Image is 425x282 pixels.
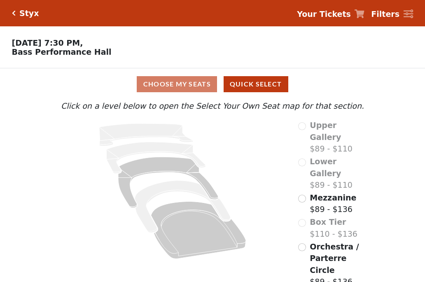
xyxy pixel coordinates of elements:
span: Orchestra / Parterre Circle [310,242,359,275]
span: Box Tier [310,217,346,226]
span: Mezzanine [310,193,356,202]
label: $110 - $136 [310,216,357,240]
p: Click on a level below to open the Select Your Own Seat map for that section. [59,100,366,112]
span: Lower Gallery [310,157,341,178]
path: Lower Gallery - Seats Available: 0 [107,142,206,173]
a: Filters [371,8,413,20]
button: Quick Select [224,76,288,92]
a: Click here to go back to filters [12,10,16,16]
label: $89 - $136 [310,192,356,215]
path: Orchestra / Parterre Circle - Seats Available: 54 [151,202,246,259]
span: Upper Gallery [310,121,341,142]
h5: Styx [19,9,39,18]
path: Upper Gallery - Seats Available: 0 [99,124,193,146]
strong: Filters [371,9,399,19]
label: $89 - $110 [310,119,366,155]
a: Your Tickets [297,8,364,20]
label: $89 - $110 [310,156,366,191]
strong: Your Tickets [297,9,351,19]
